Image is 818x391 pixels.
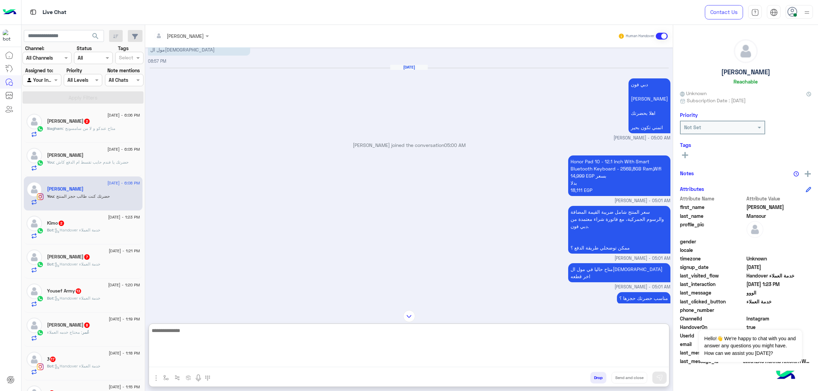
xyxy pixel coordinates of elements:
[47,118,90,124] h5: Nagham Sabry
[59,221,64,226] span: 2
[770,9,778,16] img: tab
[615,255,670,262] span: [PERSON_NAME] - 05:01 AM
[161,372,172,383] button: select flow
[77,45,92,52] label: Status
[803,8,811,17] img: profile
[107,146,140,152] span: [DATE] - 6:05 PM
[82,330,89,335] span: عُمر
[793,171,799,177] img: notes
[680,289,745,296] span: last_message
[183,372,194,383] button: create order
[680,349,745,356] span: last_message_sentiment
[680,315,745,322] span: ChannelId
[748,5,762,19] a: tab
[22,91,143,104] button: Apply Filters
[194,374,202,382] img: send voice note
[54,296,100,301] span: : Handover خدمة العملاء
[37,193,44,200] img: Instagram
[47,227,54,232] span: Bot
[27,114,42,129] img: defaultAdmin.png
[680,298,745,305] span: last_clicked_button
[63,126,115,131] span: متاح عندكو و لا من سامسونج
[680,332,745,339] span: UserId
[568,155,670,196] p: 1/9/2025, 5:01 AM
[47,160,54,165] span: You
[746,221,763,238] img: defaultAdmin.png
[84,254,90,260] span: 7
[47,220,65,226] h5: Kimo
[403,310,415,322] img: scroll
[25,67,53,74] label: Assigned to:
[611,372,647,384] button: Send and close
[29,8,37,16] img: tab
[680,264,745,271] span: signup_date
[680,246,745,254] span: locale
[37,295,44,302] img: WhatsApp
[444,142,466,148] span: 05:00 AM
[628,78,670,133] p: 1/9/2025, 5:00 AM
[109,350,140,356] span: [DATE] - 1:18 PM
[87,30,104,45] button: search
[27,148,42,163] img: defaultAdmin.png
[705,5,743,19] a: Contact Us
[54,363,100,369] span: : Handover خدمة العملاء
[805,171,811,177] img: add
[699,330,802,362] span: Hello!👋 We're happy to chat with you and answer any questions you might have. How can we assist y...
[47,261,54,267] span: Bot
[680,306,745,314] span: phone_number
[43,8,66,17] p: Live Chat
[109,248,140,254] span: [DATE] - 1:21 PM
[47,254,90,260] h5: Ahmed AAziz
[148,59,166,64] span: 08:57 PM
[37,261,44,268] img: WhatsApp
[746,212,812,220] span: Mansour
[613,135,670,141] span: [PERSON_NAME] - 05:00 AM
[615,198,670,204] span: [PERSON_NAME] - 05:01 AM
[617,292,670,304] p: 1/9/2025, 5:01 AM
[680,186,704,192] h6: Attributes
[37,227,44,234] img: WhatsApp
[680,255,745,262] span: timezone
[680,272,745,279] span: last_visited_flow
[47,363,54,369] span: Bot
[746,281,812,288] span: 2025-09-01T10:23:36.124Z
[47,186,84,192] h5: Omar Mansour
[109,316,140,322] span: [DATE] - 1:19 PM
[680,324,745,331] span: HandoverOn
[680,112,698,118] h6: Priority
[746,255,812,262] span: Unknown
[568,206,670,254] p: 1/9/2025, 5:01 AM
[656,374,663,381] img: send message
[390,65,428,70] h6: [DATE]
[186,375,191,380] img: create order
[175,375,180,380] img: Trigger scenario
[680,195,745,202] span: Attribute Name
[680,221,745,237] span: profile_pic
[746,238,812,245] span: null
[27,318,42,333] img: defaultAdmin.png
[680,170,694,176] h6: Notes
[3,5,16,19] img: Logo
[76,288,81,294] span: 13
[47,356,56,362] h5: 𝟑
[118,45,128,52] label: Tags
[37,329,44,336] img: WhatsApp
[746,246,812,254] span: null
[54,160,128,165] span: حضرتك يا فندم حابب تقسط ام الدفع كاش
[47,194,54,199] span: You
[734,40,757,63] img: defaultAdmin.png
[746,195,812,202] span: Attribute Value
[25,45,44,52] label: Channel:
[615,284,670,290] span: [PERSON_NAME] - 05:01 AM
[746,264,812,271] span: 2025-08-31T17:52:05.391Z
[746,289,812,296] span: الووو
[108,282,140,288] span: [DATE] - 1:20 PM
[66,67,82,74] label: Priority
[47,152,84,158] h5: Mousa Hashim
[751,9,759,16] img: tab
[746,204,812,211] span: Omar
[205,375,210,381] img: make a call
[54,261,100,267] span: : Handover خدمة العملاء
[774,364,798,388] img: hulul-logo.png
[680,212,745,220] span: last_name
